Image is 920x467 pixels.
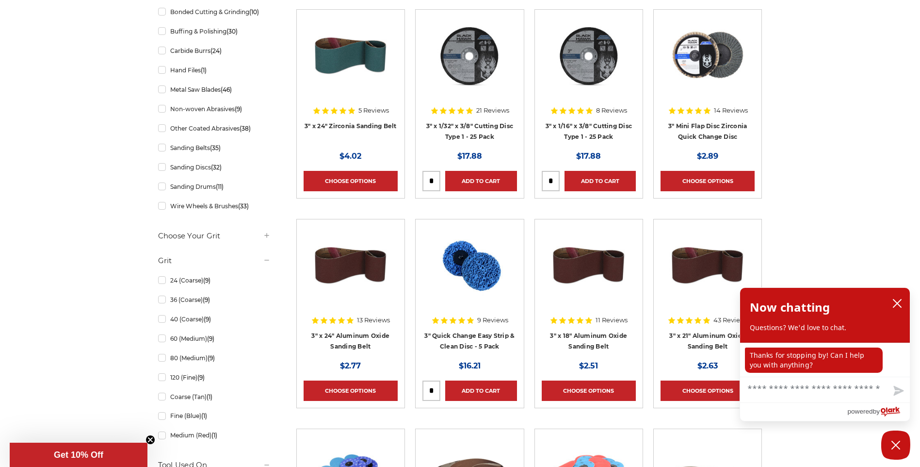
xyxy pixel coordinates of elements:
span: 9 Reviews [477,317,508,323]
img: 3" x 1/32" x 3/8" Cut Off Wheel [431,17,508,94]
a: Coarse (Tan) [158,388,271,405]
img: BHA 3" Quick Change 60 Grit Flap Disc for Fine Grinding and Finishing [669,17,746,94]
a: 3" x 1/32" x 3/8" Cutting Disc Type 1 - 25 Pack [426,122,514,141]
span: (1) [207,393,212,400]
h5: Grit [158,255,271,267]
h5: Choose Your Grit [158,230,271,242]
button: Close Chatbox [881,431,910,460]
a: Hand Files [158,62,271,79]
a: Buffing & Polishing [158,23,271,40]
a: Other Coated Abrasives [158,120,271,137]
span: 11 Reviews [596,317,628,323]
a: 3" Quick Change Easy Strip & Clean Disc - 5 Pack [424,332,515,350]
a: Choose Options [542,381,636,401]
a: 3" Mini Flap Disc Zirconia Quick Change Disc [668,122,747,141]
a: Sanding Belts [158,139,271,156]
p: Thanks for stopping by! Can I help you with anything? [745,348,883,373]
span: Get 10% Off [54,450,103,460]
img: 3" x 24" Aluminum Oxide Sanding Belt [312,226,389,304]
span: by [873,405,880,417]
span: 5 Reviews [358,107,389,114]
span: $4.02 [339,151,361,161]
span: (1) [201,412,207,419]
a: 80 (Medium) [158,350,271,367]
span: (24) [210,47,222,54]
a: 24 (Coarse) [158,272,271,289]
a: Choose Options [661,381,755,401]
span: $17.88 [457,151,482,161]
span: (32) [211,164,222,171]
h2: Now chatting [750,298,830,317]
a: 3" x 24" Zirconia Sanding Belt [305,122,397,130]
a: 3" x 18" Aluminum Oxide Sanding Belt [542,226,636,320]
img: 3" x 18" Aluminum Oxide Sanding Belt [550,226,628,304]
a: 3" x 1/16" x 3/8" Cutting Disc Type 1 - 25 Pack [546,122,632,141]
span: (9) [235,105,242,113]
a: Carbide Burrs [158,42,271,59]
a: Fine (Blue) [158,407,271,424]
span: (33) [238,202,249,210]
a: Metal Saw Blades [158,81,271,98]
span: (9) [203,296,210,303]
a: Powered by Olark [847,403,910,421]
p: Questions? We'd love to chat. [750,323,900,333]
span: (11) [216,183,224,190]
button: Send message [886,380,910,402]
div: olark chatbox [740,287,910,421]
span: (35) [210,144,221,151]
span: $2.63 [697,361,718,370]
a: 3" x 21" Aluminum Oxide Sanding Belt [669,332,746,350]
a: 60 (Medium) [158,330,271,347]
span: 14 Reviews [714,107,748,114]
img: 3" x 24" Zirconia Sanding Belt [312,17,389,94]
span: (9) [204,316,211,323]
a: Add to Cart [445,381,516,401]
span: $2.89 [697,151,718,161]
div: Get 10% OffClose teaser [10,443,147,467]
span: (46) [221,86,232,93]
a: Choose Options [661,171,755,191]
a: Add to Cart [445,171,516,191]
span: 21 Reviews [476,107,509,114]
span: 43 Reviews [713,317,748,323]
span: (9) [207,335,214,342]
a: Choose Options [304,171,398,191]
div: chat [740,343,910,377]
span: $17.88 [576,151,601,161]
a: Add to Cart [565,171,636,191]
span: $16.21 [459,361,481,370]
a: 3 inch blue strip it quick change discs by BHA [422,226,516,320]
a: 3" x 1/16" x 3/8" Cutting Disc [542,17,636,111]
a: Medium (Red) [158,427,271,444]
a: BHA 3" Quick Change 60 Grit Flap Disc for Fine Grinding and Finishing [661,17,755,111]
a: Non-woven Abrasives [158,100,271,117]
span: 13 Reviews [357,317,390,323]
a: Choose Options [304,381,398,401]
span: (9) [208,354,215,362]
a: 3" x 1/32" x 3/8" Cut Off Wheel [422,17,516,111]
img: 3" x 1/16" x 3/8" Cutting Disc [550,17,628,94]
span: (9) [197,374,205,381]
span: (10) [249,8,259,16]
a: 36 (Coarse) [158,291,271,308]
span: (30) [226,28,238,35]
span: $2.77 [340,361,361,370]
span: (1) [201,67,207,74]
a: 3" x 24" Aluminum Oxide Sanding Belt [304,226,398,320]
img: 3 inch blue strip it quick change discs by BHA [431,226,509,304]
a: Wire Wheels & Brushes [158,198,271,215]
a: 120 (Fine) [158,369,271,386]
a: Bonded Cutting & Grinding [158,3,271,20]
img: 3" x 21" Aluminum Oxide Sanding Belt [669,226,746,304]
a: 40 (Coarse) [158,311,271,328]
button: close chatbox [889,296,905,311]
a: 3" x 24" Aluminum Oxide Sanding Belt [311,332,389,350]
a: 3" x 21" Aluminum Oxide Sanding Belt [661,226,755,320]
span: (38) [240,125,251,132]
a: Sanding Discs [158,159,271,176]
a: 3" x 18" Aluminum Oxide Sanding Belt [550,332,627,350]
span: $2.51 [579,361,598,370]
span: (1) [211,432,217,439]
button: Close teaser [145,435,155,445]
span: (9) [203,277,210,284]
